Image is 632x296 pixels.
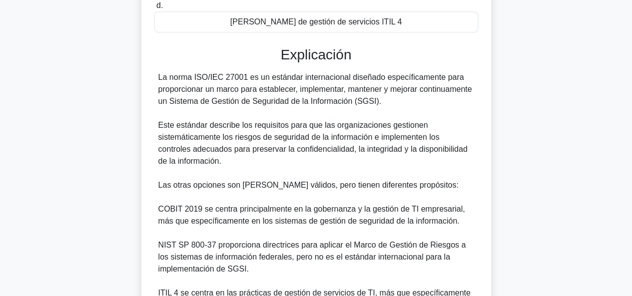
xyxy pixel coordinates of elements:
font: Las otras opciones son [PERSON_NAME] válidos, pero tienen diferentes propósitos: [158,181,459,189]
font: La norma ISO/IEC 27001 es un estándar internacional diseñado específicamente para proporcionar un... [158,73,472,105]
font: Este estándar describe los requisitos para que las organizaciones gestionen sistemáticamente los ... [158,121,468,165]
font: d. [156,1,163,9]
font: NIST SP 800-37 proporciona directrices para aplicar el Marco de Gestión de Riesgos a los sistemas... [158,241,466,273]
font: Explicación [281,47,352,62]
font: COBIT 2019 se centra principalmente en la gobernanza y la gestión de TI empresarial, más que espe... [158,205,465,225]
font: [PERSON_NAME] de gestión de servicios ITIL 4 [230,17,402,26]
